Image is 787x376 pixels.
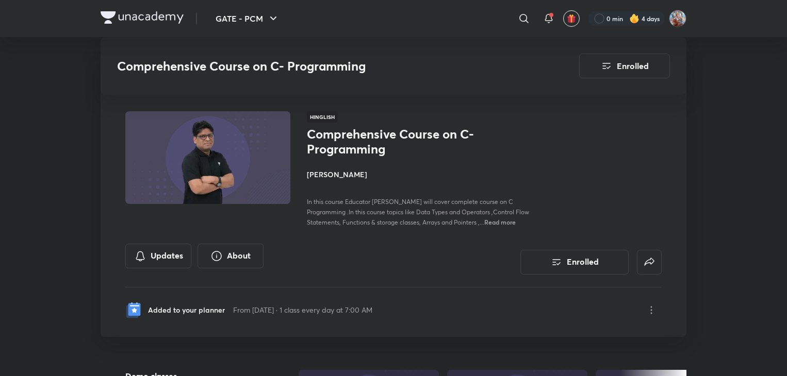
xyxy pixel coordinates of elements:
span: Read more [484,218,516,226]
button: false [637,250,662,275]
a: Company Logo [101,11,184,26]
img: Company Logo [101,11,184,24]
h4: [PERSON_NAME] [307,169,538,180]
img: avatar [567,14,576,23]
h3: Comprehensive Course on C- Programming [117,59,521,74]
button: Enrolled [520,250,629,275]
p: Added to your planner [148,304,225,315]
button: Updates [125,244,191,268]
button: About [198,244,264,268]
img: Thumbnail [124,110,292,205]
span: In this course Educator [PERSON_NAME] will cover complete course on C Programming .In this course... [307,198,529,226]
h1: Comprehensive Course on C- Programming [307,127,476,157]
button: GATE - PCM [209,8,286,29]
p: From [DATE] · 1 class every day at 7:00 AM [233,304,372,315]
img: Divya [669,10,686,27]
button: avatar [563,10,580,27]
button: Enrolled [579,54,670,78]
img: streak [629,13,640,24]
span: Hinglish [307,111,338,123]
